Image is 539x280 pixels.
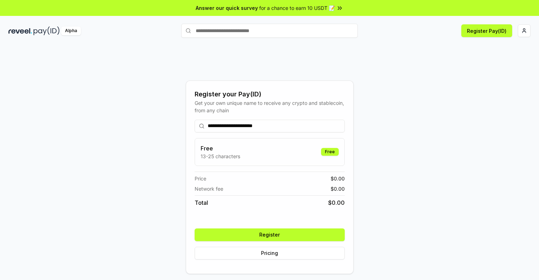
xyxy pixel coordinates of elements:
[195,175,206,182] span: Price
[195,198,208,207] span: Total
[196,4,258,12] span: Answer our quick survey
[331,185,345,192] span: $ 0.00
[8,26,32,35] img: reveel_dark
[259,4,335,12] span: for a chance to earn 10 USDT 📝
[201,144,240,153] h3: Free
[34,26,60,35] img: pay_id
[461,24,512,37] button: Register Pay(ID)
[195,185,223,192] span: Network fee
[61,26,81,35] div: Alpha
[321,148,339,156] div: Free
[328,198,345,207] span: $ 0.00
[195,99,345,114] div: Get your own unique name to receive any crypto and stablecoin, from any chain
[201,153,240,160] p: 13-25 characters
[195,89,345,99] div: Register your Pay(ID)
[195,247,345,260] button: Pricing
[331,175,345,182] span: $ 0.00
[195,228,345,241] button: Register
